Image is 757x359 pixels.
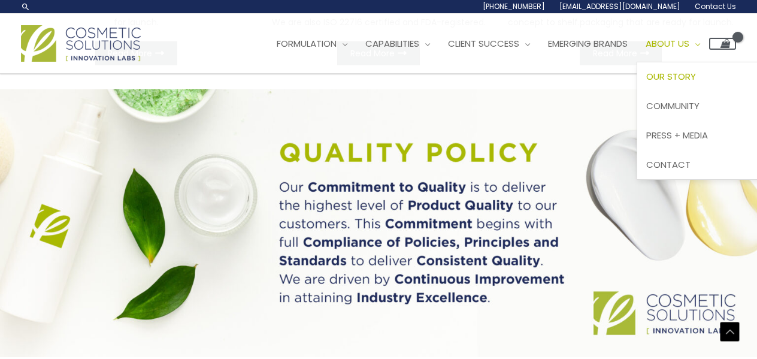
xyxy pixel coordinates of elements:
span: Contact Us [695,1,736,11]
span: Contact [646,158,691,171]
a: Emerging Brands [539,26,637,62]
nav: Site Navigation [259,26,736,62]
img: Cosmetic Solutions Logo [21,25,141,62]
a: Capabilities [356,26,439,62]
a: Client Success [439,26,539,62]
span: About Us [646,37,689,50]
a: Formulation [268,26,356,62]
span: Emerging Brands [548,37,628,50]
span: Press + Media [646,129,708,141]
span: [PHONE_NUMBER] [483,1,545,11]
span: [EMAIL_ADDRESS][DOMAIN_NAME] [559,1,680,11]
span: Client Success [448,37,519,50]
span: Formulation [277,37,337,50]
a: View Shopping Cart, empty [709,38,736,50]
span: Capabilities [365,37,419,50]
span: Our Story [646,70,696,83]
a: About Us [637,26,709,62]
a: Search icon link [21,2,31,11]
span: Community [646,99,700,112]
